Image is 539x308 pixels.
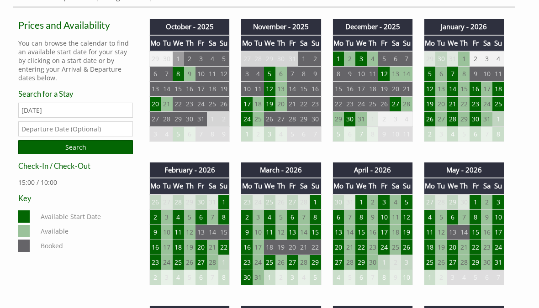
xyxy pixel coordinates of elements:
[161,97,173,112] td: 21
[458,194,470,210] td: 30
[18,89,133,98] h3: Search for a Stay
[161,67,173,82] td: 7
[184,82,196,97] td: 16
[241,35,253,51] th: Mo
[458,35,470,51] th: Th
[207,194,218,210] td: 31
[481,127,492,142] td: 7
[218,82,230,97] td: 19
[401,35,412,51] th: Su
[435,178,447,194] th: Tu
[207,209,218,224] td: 7
[355,67,367,82] td: 10
[298,112,310,127] td: 29
[241,127,253,142] td: 1
[275,209,287,224] td: 5
[367,209,378,224] td: 9
[344,51,355,67] td: 2
[367,97,378,112] td: 25
[390,82,401,97] td: 20
[390,194,401,210] td: 4
[275,82,287,97] td: 13
[287,82,298,97] td: 14
[424,51,435,67] td: 29
[275,97,287,112] td: 20
[264,97,275,112] td: 19
[447,82,458,97] td: 14
[424,82,435,97] td: 12
[241,209,253,224] td: 2
[264,67,275,82] td: 5
[447,209,458,224] td: 6
[184,51,196,67] td: 2
[310,194,321,210] td: 1
[367,127,378,142] td: 8
[378,35,390,51] th: Fr
[18,103,133,118] input: Arrival Date
[401,67,412,82] td: 14
[287,209,298,224] td: 6
[447,67,458,82] td: 7
[150,127,161,142] td: 3
[378,51,390,67] td: 5
[173,127,184,142] td: 5
[470,209,481,224] td: 8
[424,67,435,82] td: 5
[355,209,367,224] td: 8
[18,39,133,82] p: You can browse the calendar to find an available start date for your stay by clicking on a start ...
[458,82,470,97] td: 15
[367,51,378,67] td: 4
[310,82,321,97] td: 16
[241,112,253,127] td: 24
[333,162,412,178] th: April - 2026
[150,51,161,67] td: 29
[287,178,298,194] th: Fr
[355,51,367,67] td: 3
[492,67,504,82] td: 11
[435,67,447,82] td: 6
[253,67,264,82] td: 4
[378,194,390,210] td: 3
[196,51,207,67] td: 3
[378,67,390,82] td: 12
[184,67,196,82] td: 9
[435,194,447,210] td: 28
[355,112,367,127] td: 31
[401,51,412,67] td: 7
[150,178,161,194] th: Mo
[241,162,321,178] th: March - 2026
[470,35,481,51] th: Fr
[435,97,447,112] td: 20
[161,35,173,51] th: Tu
[18,19,133,31] a: Prices and Availability
[424,112,435,127] td: 26
[481,35,492,51] th: Sa
[333,51,344,67] td: 1
[173,82,184,97] td: 15
[264,178,275,194] th: We
[218,51,230,67] td: 5
[481,82,492,97] td: 17
[470,127,481,142] td: 6
[367,112,378,127] td: 1
[298,209,310,224] td: 7
[458,112,470,127] td: 29
[390,112,401,127] td: 3
[344,82,355,97] td: 16
[218,127,230,142] td: 9
[344,194,355,210] td: 31
[310,209,321,224] td: 8
[367,194,378,210] td: 2
[344,97,355,112] td: 23
[390,67,401,82] td: 13
[333,178,344,194] th: Mo
[150,35,161,51] th: Mo
[161,51,173,67] td: 30
[378,178,390,194] th: Fr
[161,178,173,194] th: Tu
[161,127,173,142] td: 4
[241,82,253,97] td: 10
[390,209,401,224] td: 11
[310,67,321,82] td: 9
[196,209,207,224] td: 6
